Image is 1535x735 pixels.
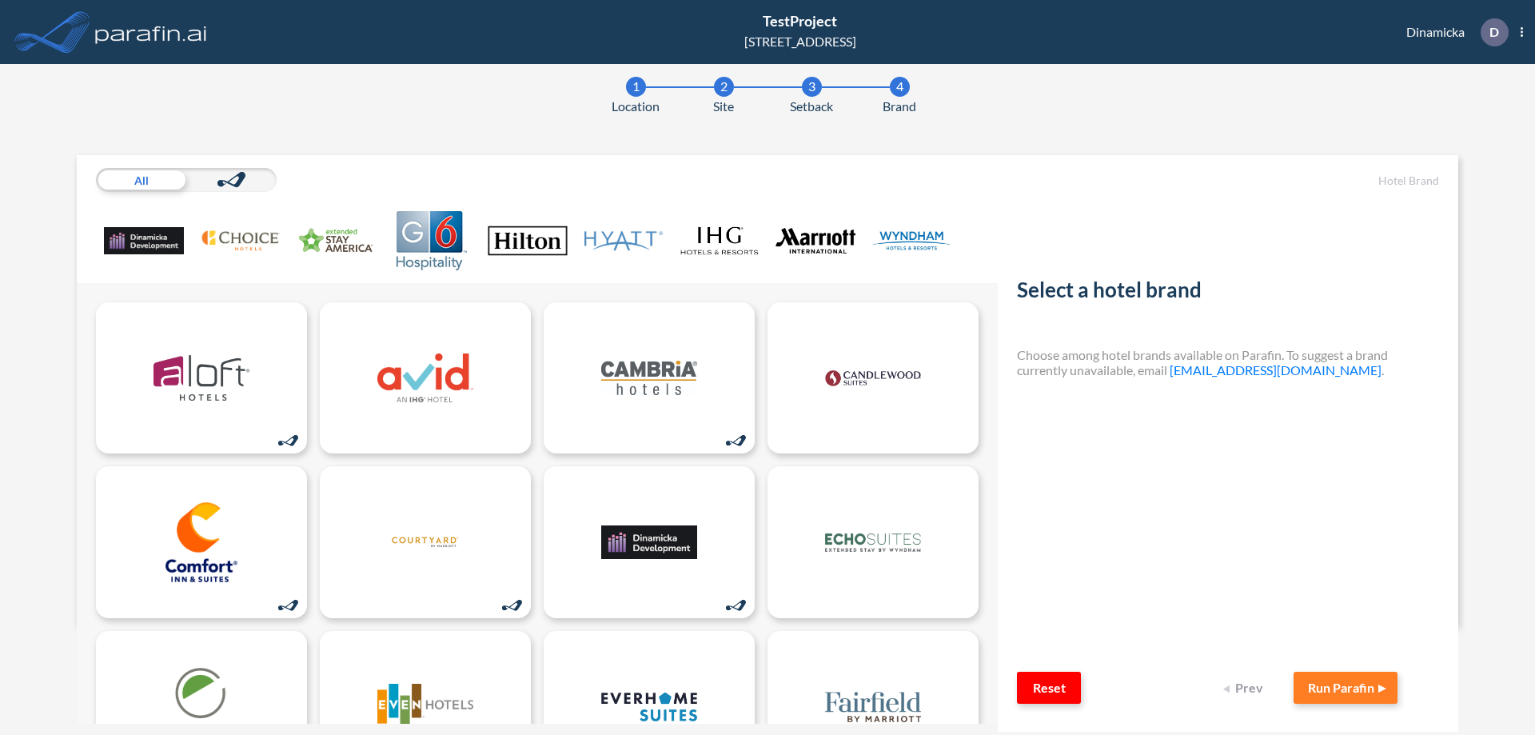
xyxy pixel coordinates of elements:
[775,211,855,270] img: Marriott
[890,77,910,97] div: 4
[626,77,646,97] div: 1
[584,211,664,270] img: Hyatt
[104,211,184,270] img: .Dev Family
[883,97,916,116] span: Brand
[1017,347,1439,377] h4: Choose among hotel brands available on Parafin. To suggest a brand currently unavailable, email .
[1214,672,1278,704] button: Prev
[714,77,734,97] div: 2
[713,97,734,116] span: Site
[153,338,249,418] img: logo
[601,502,697,582] img: logo
[612,97,660,116] span: Location
[790,97,833,116] span: Setback
[488,211,568,270] img: Hilton
[802,77,822,97] div: 3
[296,211,376,270] img: Extended Stay America
[601,338,697,418] img: logo
[1170,362,1381,377] a: [EMAIL_ADDRESS][DOMAIN_NAME]
[1294,672,1397,704] button: Run Parafin
[1489,25,1499,39] p: D
[1017,672,1081,704] button: Reset
[1017,278,1439,309] h2: Select a hotel brand
[680,211,760,270] img: IHG
[825,338,921,418] img: logo
[200,211,280,270] img: Choice
[153,502,249,582] img: logo
[1382,18,1523,46] div: Dinamicka
[96,168,186,192] div: All
[763,12,837,30] span: TestProject
[871,211,951,270] img: Wyndham
[92,16,210,48] img: logo
[392,211,472,270] img: G6 Hospitality
[1017,174,1439,188] h5: Hotel Brand
[377,338,473,418] img: logo
[377,502,473,582] img: logo
[825,502,921,582] img: logo
[744,32,856,51] div: [STREET_ADDRESS]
